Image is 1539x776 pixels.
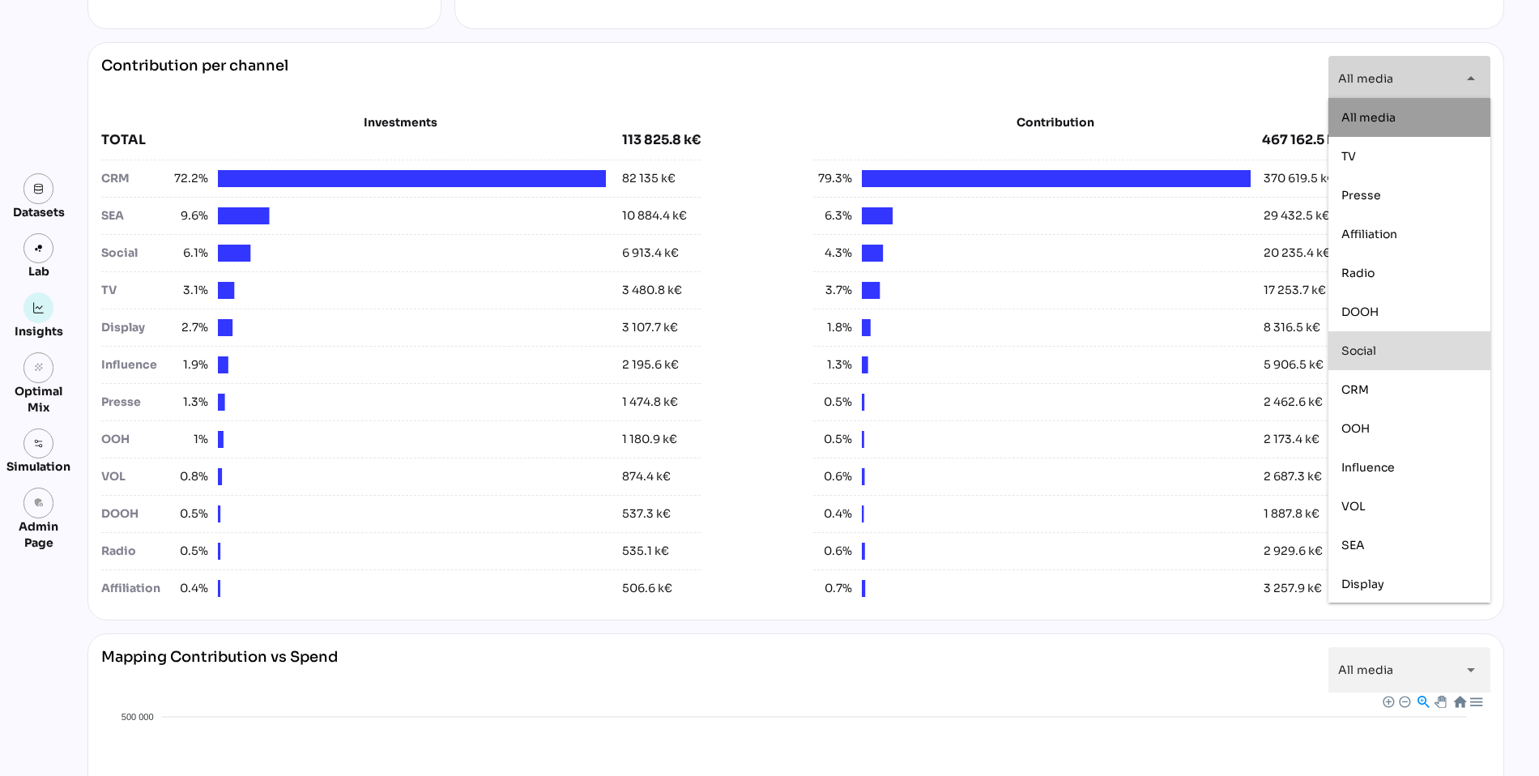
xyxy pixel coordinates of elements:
[813,580,852,597] span: 0.7%
[1264,505,1319,522] div: 1 887.8 k€
[101,114,701,130] div: Investments
[13,204,65,220] div: Datasets
[1341,227,1397,241] span: Affiliation
[101,130,622,150] div: TOTAL
[1341,343,1376,358] span: Social
[622,282,682,299] div: 3 480.8 k€
[101,207,169,224] div: SEA
[622,468,671,485] div: 874.4 k€
[1264,207,1330,224] div: 29 432.5 k€
[1341,421,1370,436] span: OOH
[813,170,852,187] span: 79.3%
[6,458,70,475] div: Simulation
[622,170,676,187] div: 82 135 k€
[15,323,63,339] div: Insights
[1341,499,1366,514] span: VOL
[101,56,288,101] div: Contribution per channel
[1338,71,1393,86] span: All media
[622,431,677,448] div: 1 180.9 k€
[1262,130,1344,150] div: 467 162.5 k€
[169,431,208,448] span: 1%
[101,245,169,262] div: Social
[622,130,701,150] div: 113 825.8 k€
[1341,188,1381,203] span: Presse
[169,505,208,522] span: 0.5%
[1398,695,1409,706] div: Zoom Out
[101,580,169,597] div: Affiliation
[813,468,852,485] span: 0.6%
[813,505,852,522] span: 0.4%
[1264,468,1322,485] div: 2 687.3 k€
[813,282,852,299] span: 3.7%
[101,319,169,336] div: Display
[1264,356,1324,373] div: 5 906.5 k€
[1264,431,1319,448] div: 2 173.4 k€
[33,497,45,509] i: admin_panel_settings
[1264,282,1326,299] div: 17 253.7 k€
[101,356,169,373] div: Influence
[101,505,169,522] div: DOOH
[33,243,45,254] img: lab.svg
[622,319,678,336] div: 3 107.7 k€
[101,468,169,485] div: VOL
[1264,580,1322,597] div: 3 257.9 k€
[169,170,208,187] span: 72.2%
[1264,245,1331,262] div: 20 235.4 k€
[1341,538,1365,552] span: SEA
[101,431,169,448] div: OOH
[813,394,852,411] span: 0.5%
[33,362,45,373] i: grain
[169,319,208,336] span: 2.7%
[1435,696,1444,706] div: Panning
[813,319,852,336] span: 1.8%
[813,356,852,373] span: 1.3%
[1469,694,1482,708] div: Menu
[813,245,852,262] span: 4.3%
[101,543,169,560] div: Radio
[101,282,169,299] div: TV
[622,505,671,522] div: 537.3 k€
[1264,170,1335,187] div: 370 619.5 k€
[1382,695,1393,706] div: Zoom In
[622,580,672,597] div: 506.6 k€
[1264,319,1320,336] div: 8 316.5 k€
[169,282,208,299] span: 3.1%
[101,394,169,411] div: Presse
[6,383,70,416] div: Optimal Mix
[1341,149,1356,164] span: TV
[813,207,852,224] span: 6.3%
[1341,110,1396,125] span: All media
[169,245,208,262] span: 6.1%
[101,170,169,187] div: CRM
[854,114,1256,130] div: Contribution
[1341,577,1384,591] span: Display
[169,207,208,224] span: 9.6%
[622,543,669,560] div: 535.1 k€
[1338,663,1393,677] span: All media
[21,263,57,279] div: Lab
[622,394,678,411] div: 1 474.8 k€
[1264,394,1323,411] div: 2 462.6 k€
[1341,382,1369,397] span: CRM
[1461,660,1481,680] i: arrow_drop_down
[622,356,679,373] div: 2 195.6 k€
[33,438,45,450] img: settings.svg
[1341,305,1379,319] span: DOOH
[622,207,687,224] div: 10 884.4 k€
[169,543,208,560] span: 0.5%
[33,302,45,313] img: graph.svg
[6,518,70,551] div: Admin Page
[1452,694,1466,708] div: Reset Zoom
[169,394,208,411] span: 1.3%
[1341,460,1395,475] span: Influence
[813,431,852,448] span: 0.5%
[33,183,45,194] img: data.svg
[813,543,852,560] span: 0.6%
[1461,69,1481,88] i: arrow_drop_down
[101,647,338,693] div: Mapping Contribution vs Spend
[1264,543,1323,560] div: 2 929.6 k€
[122,712,154,722] tspan: 500 000
[169,580,208,597] span: 0.4%
[1416,694,1430,708] div: Selection Zoom
[169,468,208,485] span: 0.8%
